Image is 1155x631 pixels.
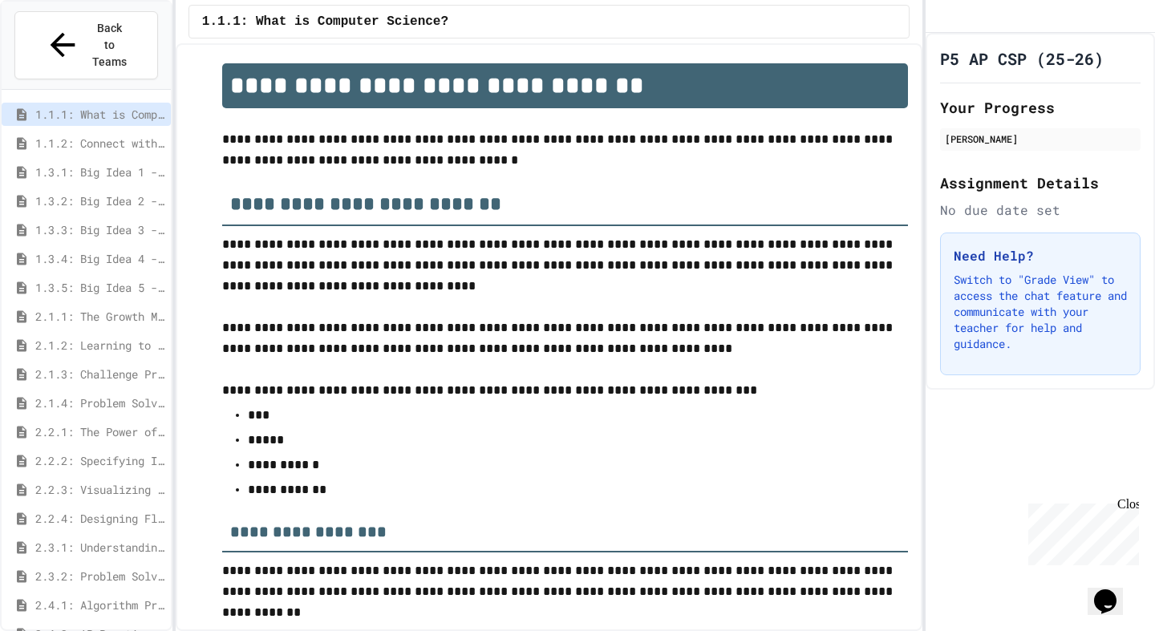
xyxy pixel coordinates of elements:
[940,96,1141,119] h2: Your Progress
[35,337,164,354] span: 2.1.2: Learning to Solve Hard Problems
[35,106,164,123] span: 1.1.1: What is Computer Science?
[14,11,158,79] button: Back to Teams
[35,394,164,411] span: 2.1.4: Problem Solving Practice
[35,510,164,527] span: 2.2.4: Designing Flowcharts
[91,20,128,71] span: Back to Teams
[35,452,164,469] span: 2.2.2: Specifying Ideas with Pseudocode
[202,12,448,31] span: 1.1.1: What is Computer Science?
[35,568,164,584] span: 2.3.2: Problem Solving Reflection
[35,539,164,556] span: 2.3.1: Understanding Games with Flowcharts
[940,172,1141,194] h2: Assignment Details
[1022,497,1139,565] iframe: chat widget
[6,6,111,102] div: Chat with us now!Close
[940,47,1104,70] h1: P5 AP CSP (25-26)
[35,481,164,498] span: 2.2.3: Visualizing Logic with Flowcharts
[945,131,1136,146] div: [PERSON_NAME]
[35,366,164,382] span: 2.1.3: Challenge Problem - The Bridge
[35,308,164,325] span: 2.1.1: The Growth Mindset
[35,192,164,209] span: 1.3.2: Big Idea 2 - Data
[35,423,164,440] span: 2.2.1: The Power of Algorithms
[35,221,164,238] span: 1.3.3: Big Idea 3 - Algorithms and Programming
[35,597,164,613] span: 2.4.1: Algorithm Practice Exercises
[35,250,164,267] span: 1.3.4: Big Idea 4 - Computing Systems and Networks
[35,279,164,296] span: 1.3.5: Big Idea 5 - Impact of Computing
[35,135,164,152] span: 1.1.2: Connect with Your World
[1088,567,1139,615] iframe: chat widget
[940,200,1141,220] div: No due date set
[954,272,1127,352] p: Switch to "Grade View" to access the chat feature and communicate with your teacher for help and ...
[35,164,164,180] span: 1.3.1: Big Idea 1 - Creative Development
[954,246,1127,265] h3: Need Help?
